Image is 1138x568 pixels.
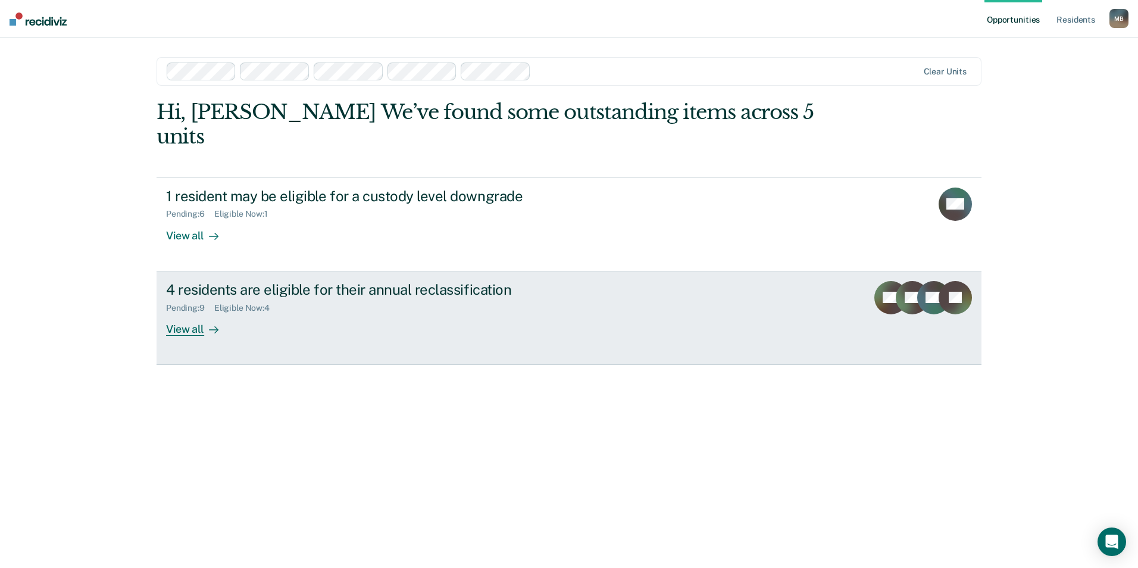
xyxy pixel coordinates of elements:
[157,271,981,365] a: 4 residents are eligible for their annual reclassificationPending:9Eligible Now:4View all
[166,209,214,219] div: Pending : 6
[166,313,233,336] div: View all
[166,303,214,313] div: Pending : 9
[1098,528,1126,556] div: Open Intercom Messenger
[214,209,277,219] div: Eligible Now : 1
[1109,9,1128,28] div: M B
[157,100,817,149] div: Hi, [PERSON_NAME] We’ve found some outstanding items across 5 units
[10,13,67,26] img: Recidiviz
[214,303,279,313] div: Eligible Now : 4
[166,281,584,298] div: 4 residents are eligible for their annual reclassification
[157,177,981,271] a: 1 resident may be eligible for a custody level downgradePending:6Eligible Now:1View all
[1109,9,1128,28] button: MB
[166,188,584,205] div: 1 resident may be eligible for a custody level downgrade
[166,219,233,242] div: View all
[924,67,967,77] div: Clear units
